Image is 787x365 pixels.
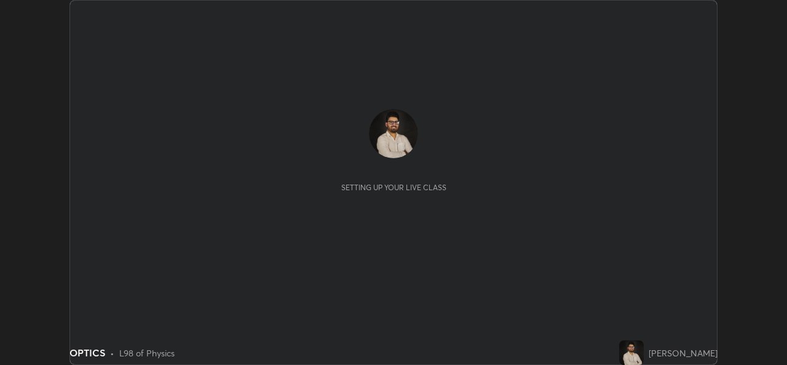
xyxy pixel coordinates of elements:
[619,340,644,365] img: 0e46e2be205c4e8d9fb2a007bb4b7dd5.jpg
[369,109,418,158] img: 0e46e2be205c4e8d9fb2a007bb4b7dd5.jpg
[69,345,105,360] div: OPTICS
[341,183,446,192] div: Setting up your live class
[119,347,175,359] div: L98 of Physics
[110,347,114,359] div: •
[649,347,718,359] div: [PERSON_NAME]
